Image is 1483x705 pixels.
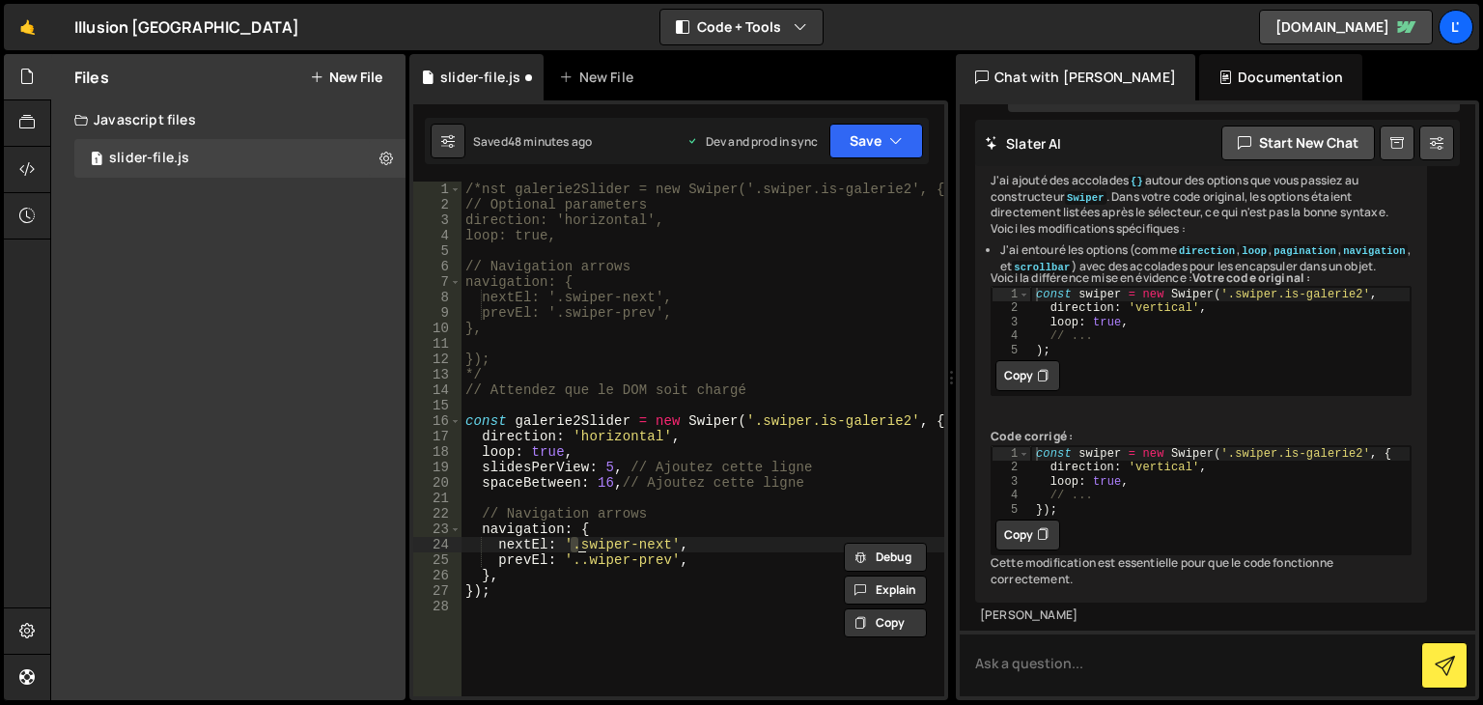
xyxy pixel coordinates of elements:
[660,10,823,44] button: Code + Tools
[413,290,462,305] div: 8
[1259,10,1433,44] a: [DOMAIN_NAME]
[413,491,462,506] div: 21
[1012,261,1072,274] code: scrollbar
[74,15,299,39] div: Illusion [GEOGRAPHIC_DATA]
[440,68,520,87] div: slider-file.js
[1439,10,1473,44] a: L'
[413,212,462,228] div: 3
[993,502,1030,516] div: 5
[413,475,462,491] div: 20
[413,305,462,321] div: 9
[1000,242,1412,275] li: J'ai entouré les options (comme , , , , et ) avec des accolades pour les encapsuler dans un objet.
[413,522,462,537] div: 23
[413,382,462,398] div: 14
[993,344,1030,357] div: 5
[993,330,1030,344] div: 4
[413,259,462,274] div: 6
[4,4,51,50] a: 🤙
[995,520,1060,550] button: Copy
[1065,191,1106,205] code: Swiper
[1272,244,1338,258] code: pagination
[975,157,1427,604] div: J'ai ajouté des accolades autour des options que vous passiez au constructeur . Dans votre code o...
[1192,269,1310,286] strong: Votre code original :
[413,228,462,243] div: 4
[413,413,462,429] div: 16
[993,288,1030,301] div: 1
[91,153,102,168] span: 1
[413,583,462,599] div: 27
[74,139,412,178] div: 16569/45286.js
[995,360,1060,391] button: Copy
[844,576,927,605] button: Explain
[413,336,462,352] div: 11
[1199,54,1362,100] div: Documentation
[1129,175,1145,188] code: {}
[413,506,462,522] div: 22
[686,133,818,150] div: Dev and prod in sync
[413,568,462,583] div: 26
[1341,244,1408,258] code: navigation
[413,197,462,212] div: 2
[993,316,1030,329] div: 3
[413,460,462,475] div: 19
[413,182,462,197] div: 1
[829,124,923,158] button: Save
[310,70,382,85] button: New File
[508,133,592,150] div: 48 minutes ago
[109,150,189,167] div: slider-file.js
[993,461,1030,474] div: 2
[413,537,462,552] div: 24
[1240,244,1269,258] code: loop
[413,274,462,290] div: 7
[413,243,462,259] div: 5
[413,552,462,568] div: 25
[993,475,1030,489] div: 3
[993,447,1030,461] div: 1
[956,54,1195,100] div: Chat with [PERSON_NAME]
[413,429,462,444] div: 17
[1221,126,1375,160] button: Start new chat
[559,68,640,87] div: New File
[985,134,1062,153] h2: Slater AI
[993,302,1030,316] div: 2
[413,398,462,413] div: 15
[980,607,1422,624] div: [PERSON_NAME]
[993,489,1030,502] div: 4
[413,444,462,460] div: 18
[51,100,406,139] div: Javascript files
[991,428,1073,444] strong: Code corrigé :
[413,321,462,336] div: 10
[844,543,927,572] button: Debug
[473,133,592,150] div: Saved
[1177,244,1237,258] code: direction
[413,599,462,614] div: 28
[74,67,109,88] h2: Files
[413,352,462,367] div: 12
[844,608,927,637] button: Copy
[1013,117,1455,137] div: You
[413,367,462,382] div: 13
